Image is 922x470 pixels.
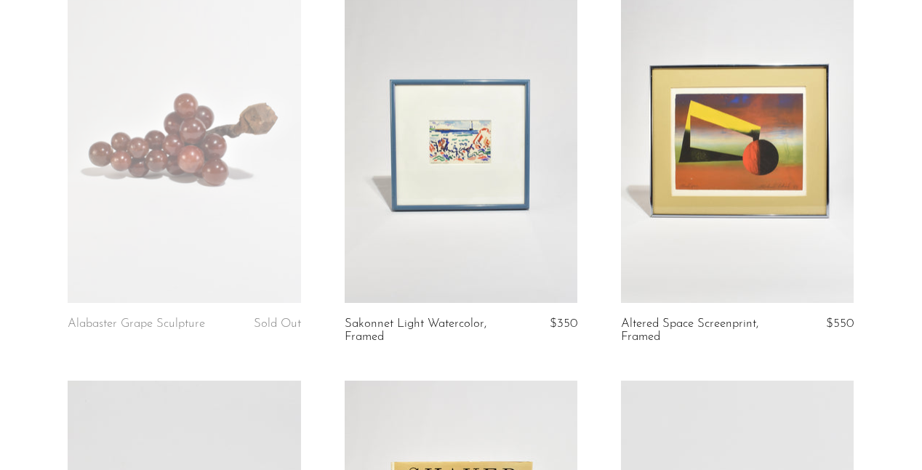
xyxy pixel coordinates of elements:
a: Altered Space Screenprint, Framed [621,317,775,344]
span: $550 [826,317,854,330]
a: Alabaster Grape Sculpture [68,317,205,331]
span: $350 [550,317,577,330]
a: Sakonnet Light Watercolor, Framed [345,317,499,344]
span: Sold Out [254,317,301,330]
